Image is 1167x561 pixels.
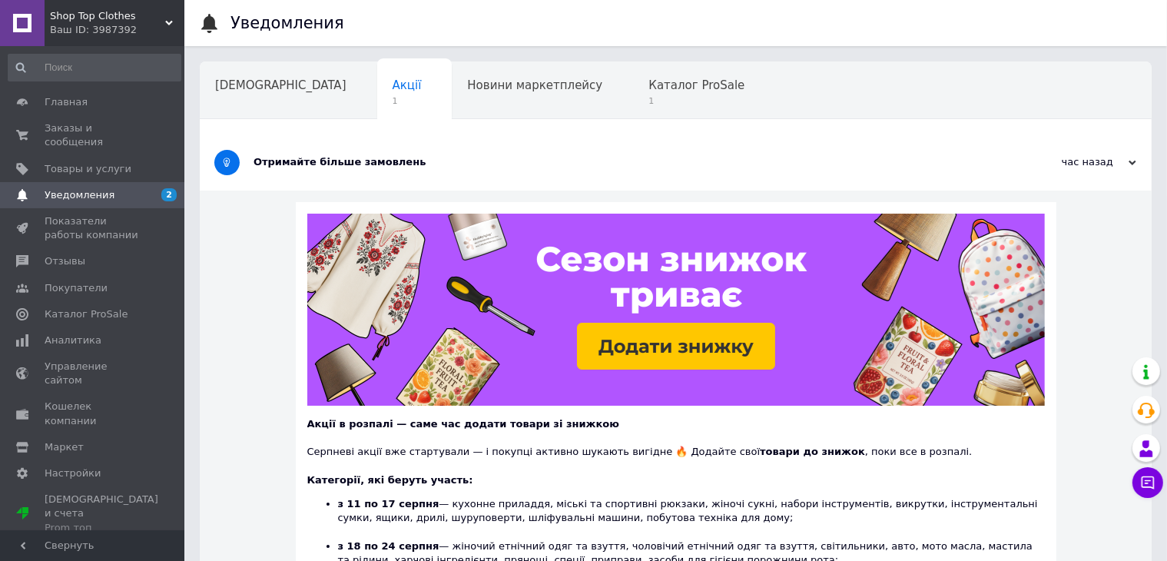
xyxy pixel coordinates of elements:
b: товари до знижок [760,446,865,457]
div: Отримайте більше замовлень [254,155,983,169]
input: Поиск [8,54,181,81]
div: Prom топ [45,521,158,535]
span: Управление сайтом [45,360,142,387]
b: з 11 по 17 серпня [338,498,439,510]
span: Настройки [45,466,101,480]
span: 1 [393,95,422,107]
span: 1 [648,95,744,107]
div: Ваш ID: 3987392 [50,23,184,37]
b: Акції в розпалі — саме час додати товари зі знижкою [307,418,619,430]
b: Категорії, які беруть участь: [307,474,473,486]
span: [DEMOGRAPHIC_DATA] и счета [45,493,158,535]
span: Заказы и сообщения [45,121,142,149]
span: Каталог ProSale [45,307,128,321]
div: Серпневі акції вже стартували — і покупці активно шукають вигідне 🔥 Додайте свої , поки все в роз... [307,431,1045,459]
span: Уведомления [45,188,114,202]
span: Товары и услуги [45,162,131,176]
span: Каталог ProSale [648,78,744,92]
span: Аналитика [45,334,101,347]
span: Покупатели [45,281,108,295]
b: з 18 по 24 серпня [338,540,439,552]
span: Акції [393,78,422,92]
span: [DEMOGRAPHIC_DATA] [215,78,346,92]
span: Показатели работы компании [45,214,142,242]
span: Маркет [45,440,84,454]
span: Отзывы [45,254,85,268]
span: Главная [45,95,88,109]
div: час назад [983,155,1136,169]
span: Shop Top Clothes [50,9,165,23]
li: — кухонне приладдя, міські та спортивні рюкзаки, жіночі сукні, набори інструментів, викрутки, інс... [338,497,1045,539]
span: 2 [161,188,177,201]
span: Кошелек компании [45,400,142,427]
span: Новини маркетплейсу [467,78,602,92]
button: Чат с покупателем [1132,467,1163,498]
h1: Уведомления [230,14,344,32]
